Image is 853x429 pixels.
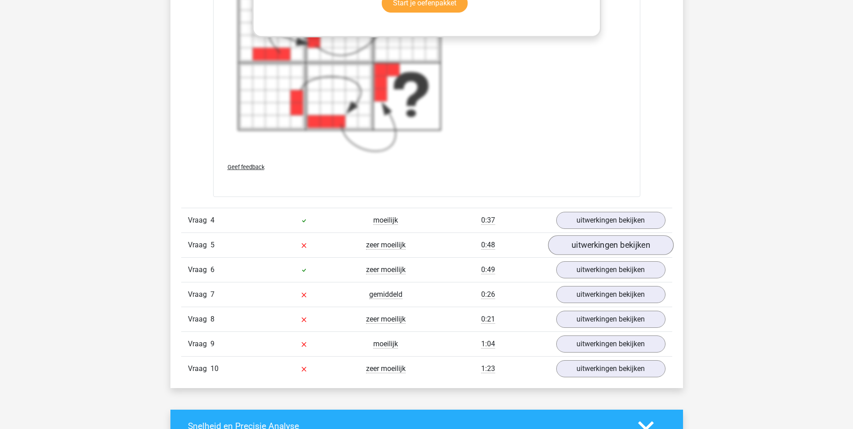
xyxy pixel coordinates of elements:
[481,315,495,324] span: 0:21
[188,339,210,349] span: Vraag
[210,290,214,299] span: 7
[366,364,406,373] span: zeer moeilijk
[556,335,665,353] a: uitwerkingen bekijken
[556,286,665,303] a: uitwerkingen bekijken
[481,216,495,225] span: 0:37
[210,340,214,348] span: 9
[210,216,214,224] span: 4
[556,261,665,278] a: uitwerkingen bekijken
[481,290,495,299] span: 0:26
[366,315,406,324] span: zeer moeilijk
[366,265,406,274] span: zeer moeilijk
[556,311,665,328] a: uitwerkingen bekijken
[373,340,398,349] span: moeilijk
[188,240,210,250] span: Vraag
[481,241,495,250] span: 0:48
[188,314,210,325] span: Vraag
[228,164,264,170] span: Geef feedback
[188,264,210,275] span: Vraag
[481,265,495,274] span: 0:49
[481,364,495,373] span: 1:23
[556,212,665,229] a: uitwerkingen bekijken
[210,364,219,373] span: 10
[210,241,214,249] span: 5
[373,216,398,225] span: moeilijk
[481,340,495,349] span: 1:04
[369,290,402,299] span: gemiddeld
[210,315,214,323] span: 8
[210,265,214,274] span: 6
[556,360,665,377] a: uitwerkingen bekijken
[366,241,406,250] span: zeer moeilijk
[188,289,210,300] span: Vraag
[548,235,673,255] a: uitwerkingen bekijken
[188,363,210,374] span: Vraag
[188,215,210,226] span: Vraag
